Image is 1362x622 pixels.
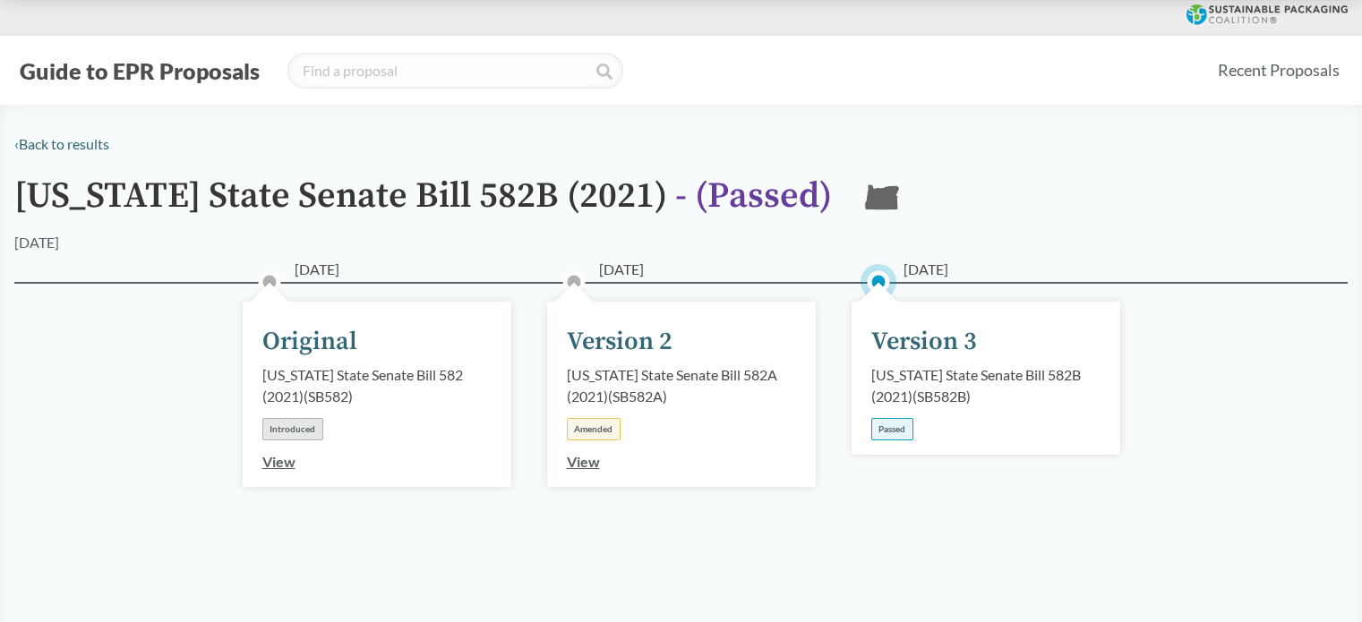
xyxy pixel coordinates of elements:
[14,176,832,232] h1: [US_STATE] State Senate Bill 582B (2021)
[14,232,59,253] div: [DATE]
[904,259,948,280] span: [DATE]
[871,418,913,440] div: Passed
[567,323,672,361] div: Version 2
[287,53,623,89] input: Find a proposal
[14,135,109,152] a: ‹Back to results
[567,364,796,407] div: [US_STATE] State Senate Bill 582A (2021) ( SB582A )
[262,364,492,407] div: [US_STATE] State Senate Bill 582 (2021) ( SB582 )
[871,364,1101,407] div: [US_STATE] State Senate Bill 582B (2021) ( SB582B )
[262,323,357,361] div: Original
[1210,50,1348,90] a: Recent Proposals
[295,259,339,280] span: [DATE]
[675,174,832,218] span: - ( Passed )
[567,418,621,440] div: Amended
[567,453,600,470] a: View
[599,259,644,280] span: [DATE]
[262,418,323,440] div: Introduced
[262,453,296,470] a: View
[14,56,265,85] button: Guide to EPR Proposals
[871,323,977,361] div: Version 3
